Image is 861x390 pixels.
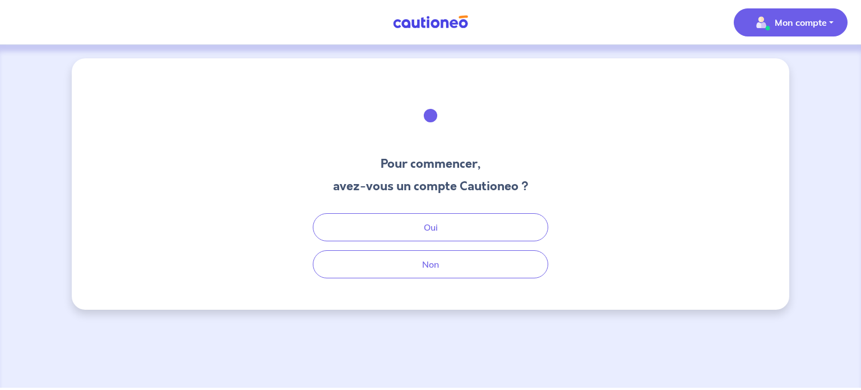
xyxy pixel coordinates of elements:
h3: Pour commencer, [333,155,529,173]
p: Mon compte [775,16,827,29]
img: illu_account_valid_menu.svg [752,13,770,31]
button: Oui [313,213,548,241]
img: Cautioneo [388,15,473,29]
button: Non [313,250,548,278]
img: illu_welcome.svg [400,85,461,146]
button: illu_account_valid_menu.svgMon compte [734,8,848,36]
h3: avez-vous un compte Cautioneo ? [333,177,529,195]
